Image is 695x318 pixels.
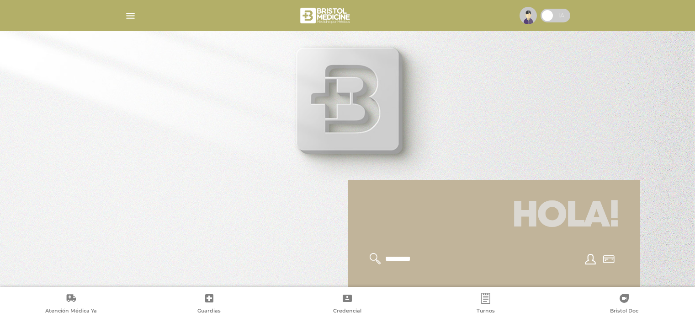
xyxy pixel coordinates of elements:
a: Credencial [278,293,417,316]
img: profile-placeholder.svg [520,7,537,24]
span: Credencial [333,307,361,316]
a: Turnos [417,293,555,316]
span: Atención Médica Ya [45,307,97,316]
img: bristol-medicine-blanco.png [299,5,353,27]
h1: Hola! [359,191,629,242]
span: Turnos [477,307,495,316]
img: Cober_menu-lines-white.svg [125,10,136,22]
a: Atención Médica Ya [2,293,140,316]
span: Bristol Doc [610,307,638,316]
span: Guardias [197,307,221,316]
a: Bristol Doc [555,293,693,316]
a: Guardias [140,293,279,316]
